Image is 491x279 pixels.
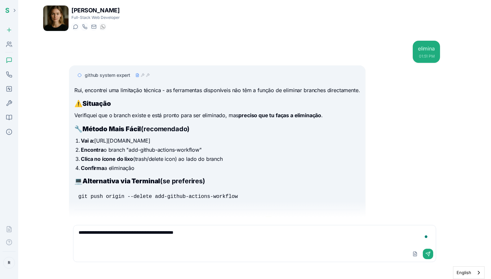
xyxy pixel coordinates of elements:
button: R [3,257,15,269]
h2: ⚠️ [74,99,360,108]
strong: Situação [82,100,111,107]
strong: Depois de eliminares, avisa-me e eu verifico que foi eliminado com sucesso! [74,216,265,222]
img: WhatsApp [100,24,106,29]
span: S [5,7,9,14]
strong: Alternativa via Terminal [82,177,160,185]
strong: Encontra [81,146,104,153]
h2: 💻 (se preferires) [74,176,360,186]
span: R [8,260,10,265]
div: elimina [418,45,435,52]
h1: [PERSON_NAME] [71,6,120,15]
button: WhatsApp [99,23,107,31]
img: Isla Perez [43,6,69,31]
strong: Clica no ícone do lixo [81,156,133,162]
p: Full-Stack Web Developer [71,15,120,20]
li: [URL][DOMAIN_NAME] [81,137,360,145]
button: Start a chat with Isla Perez [71,23,79,31]
button: Start a call with Isla Perez [81,23,88,31]
p: ✅ [74,215,360,224]
span: github system expert [85,72,130,78]
strong: preciso que tu faças a eliminação [238,112,321,119]
div: tool_call - completed [146,73,150,77]
strong: Confirma [81,165,104,171]
a: English [453,267,484,279]
strong: Método Mais Fácil [82,125,141,133]
div: Language [453,266,485,279]
textarea: To enrich screen reader interactions, please activate Accessibility in Grammarly extension settings [73,225,436,246]
code: git push origin --delete add-github-actions-workflow [78,194,238,200]
button: Send email to isla.perez@getspinnable.ai [90,23,97,31]
div: 01:51 PM [418,54,435,59]
div: tool_call - completed [141,73,145,77]
li: (trash/delete icon) ao lado do branch [81,155,360,163]
aside: Language selected: English [453,266,485,279]
li: o branch "add-github-actions-workflow" [81,146,360,154]
p: Rui, encontrei uma limitação técnica - as ferramentas disponíveis não têm a função de eliminar br... [74,86,360,95]
strong: Vai a: [81,137,94,144]
li: a eliminação [81,164,360,172]
h2: 🔧 (recomendado) [74,124,360,133]
div: content - continued [135,73,139,77]
p: Verifiquei que o branch existe e está pronto para ser eliminado, mas . [74,111,360,120]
